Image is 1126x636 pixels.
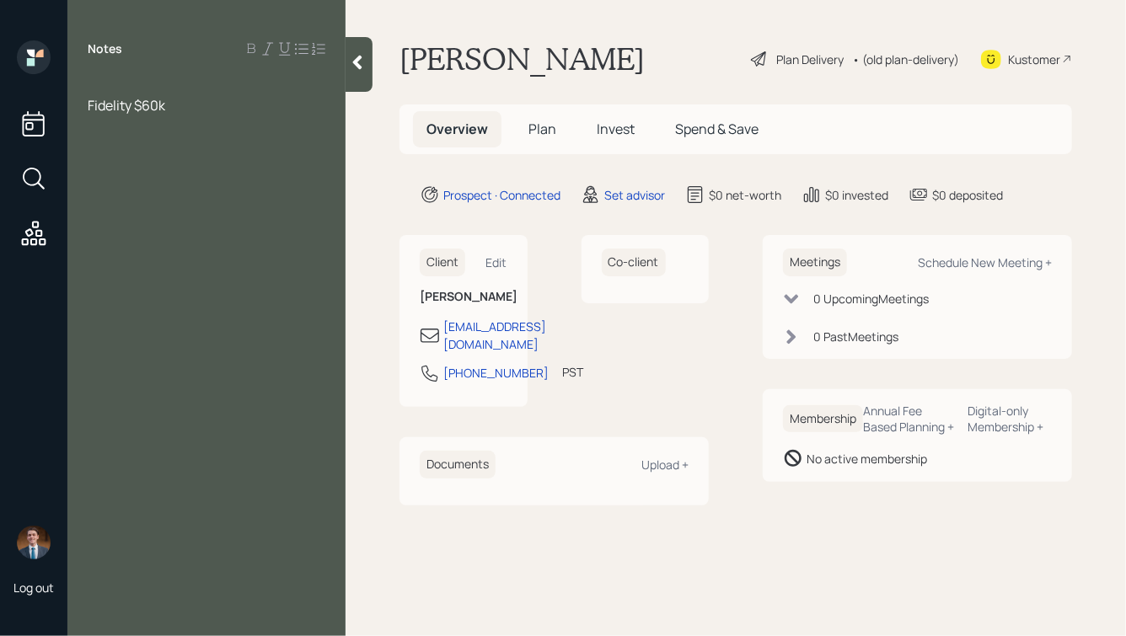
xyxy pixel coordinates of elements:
[443,186,560,204] div: Prospect · Connected
[783,405,863,433] h6: Membership
[486,254,507,270] div: Edit
[852,51,959,68] div: • (old plan-delivery)
[1008,51,1060,68] div: Kustomer
[13,580,54,596] div: Log out
[420,290,507,304] h6: [PERSON_NAME]
[641,457,689,473] div: Upload +
[807,450,927,468] div: No active membership
[562,363,583,381] div: PST
[420,451,496,478] h6: Documents
[443,364,549,382] div: [PHONE_NUMBER]
[17,526,51,559] img: hunter_neumayer.jpg
[602,249,666,276] h6: Co-client
[399,40,645,77] h1: [PERSON_NAME]
[932,186,1003,204] div: $0 deposited
[783,249,847,276] h6: Meetings
[88,96,165,115] span: Fidelity $60k
[709,186,781,204] div: $0 net-worth
[88,40,122,57] label: Notes
[675,120,759,138] span: Spend & Save
[604,186,665,204] div: Set advisor
[426,120,488,138] span: Overview
[863,403,955,435] div: Annual Fee Based Planning +
[528,120,556,138] span: Plan
[813,328,898,345] div: 0 Past Meeting s
[918,254,1052,270] div: Schedule New Meeting +
[443,318,546,353] div: [EMAIL_ADDRESS][DOMAIN_NAME]
[813,290,929,307] div: 0 Upcoming Meeting s
[597,120,635,138] span: Invest
[420,249,465,276] h6: Client
[776,51,844,68] div: Plan Delivery
[968,403,1052,435] div: Digital-only Membership +
[825,186,888,204] div: $0 invested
